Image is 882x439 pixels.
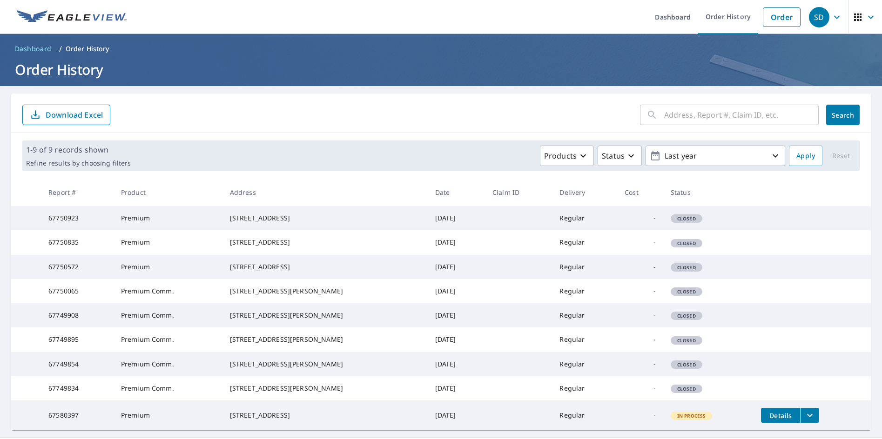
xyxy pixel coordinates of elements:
td: [DATE] [428,327,485,352]
td: - [617,279,663,303]
td: Regular [552,255,617,279]
td: - [617,230,663,254]
td: - [617,400,663,430]
input: Address, Report #, Claim ID, etc. [664,102,819,128]
button: detailsBtn-67580397 [761,408,800,423]
td: 67749895 [41,327,114,352]
span: Closed [672,337,701,344]
td: 67749908 [41,303,114,327]
div: [STREET_ADDRESS] [230,262,420,272]
div: [STREET_ADDRESS][PERSON_NAME] [230,384,420,393]
span: Closed [672,288,701,295]
td: Premium [114,206,222,230]
td: 67749834 [41,376,114,400]
th: Report # [41,179,114,206]
td: - [617,376,663,400]
td: Regular [552,206,617,230]
th: Cost [617,179,663,206]
td: [DATE] [428,279,485,303]
td: Premium Comm. [114,376,222,400]
td: Regular [552,352,617,376]
nav: breadcrumb [11,41,871,56]
td: Premium [114,255,222,279]
th: Address [222,179,428,206]
td: - [617,255,663,279]
th: Date [428,179,485,206]
button: Download Excel [22,105,110,125]
p: Order History [66,44,109,53]
span: Closed [672,215,701,222]
td: Premium [114,400,222,430]
td: 67749854 [41,352,114,376]
p: Products [544,150,577,161]
div: [STREET_ADDRESS][PERSON_NAME] [230,359,420,369]
td: Premium Comm. [114,352,222,376]
span: Search [834,111,852,120]
td: Premium Comm. [114,279,222,303]
td: Regular [552,279,617,303]
td: - [617,303,663,327]
th: Delivery [552,179,617,206]
td: Regular [552,400,617,430]
td: 67750923 [41,206,114,230]
div: SD [809,7,829,27]
p: Status [602,150,625,161]
li: / [59,43,62,54]
p: 1-9 of 9 records shown [26,144,131,155]
button: Products [540,146,594,166]
td: Regular [552,376,617,400]
td: Premium Comm. [114,303,222,327]
div: [STREET_ADDRESS][PERSON_NAME] [230,286,420,296]
td: [DATE] [428,400,485,430]
span: Closed [672,386,701,392]
td: - [617,327,663,352]
td: 67580397 [41,400,114,430]
th: Product [114,179,222,206]
span: Details [767,411,794,420]
td: 67750065 [41,279,114,303]
td: Premium Comm. [114,327,222,352]
span: Dashboard [15,44,52,53]
th: Claim ID [485,179,552,206]
td: Regular [552,230,617,254]
a: Dashboard [11,41,55,56]
span: In Process [672,412,712,419]
h1: Order History [11,60,871,79]
button: Apply [789,146,822,166]
button: Status [598,146,642,166]
img: EV Logo [17,10,127,24]
td: Regular [552,327,617,352]
div: [STREET_ADDRESS] [230,411,420,420]
span: Closed [672,240,701,246]
td: 67750572 [41,255,114,279]
p: Download Excel [46,110,103,120]
p: Refine results by choosing filters [26,159,131,167]
span: Closed [672,264,701,271]
th: Status [663,179,754,206]
td: [DATE] [428,352,485,376]
div: [STREET_ADDRESS] [230,238,420,247]
td: - [617,206,663,230]
div: [STREET_ADDRESS] [230,213,420,223]
div: [STREET_ADDRESS][PERSON_NAME] [230,335,420,344]
td: [DATE] [428,255,485,279]
p: Last year [661,148,770,164]
td: Premium [114,230,222,254]
button: filesDropdownBtn-67580397 [800,408,819,423]
a: Order [763,7,801,27]
td: [DATE] [428,303,485,327]
td: - [617,352,663,376]
span: Apply [796,150,815,162]
button: Search [826,105,860,125]
td: [DATE] [428,206,485,230]
td: [DATE] [428,230,485,254]
div: [STREET_ADDRESS][PERSON_NAME] [230,311,420,320]
td: Regular [552,303,617,327]
span: Closed [672,313,701,319]
td: 67750835 [41,230,114,254]
button: Last year [646,146,785,166]
span: Closed [672,361,701,368]
td: [DATE] [428,376,485,400]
